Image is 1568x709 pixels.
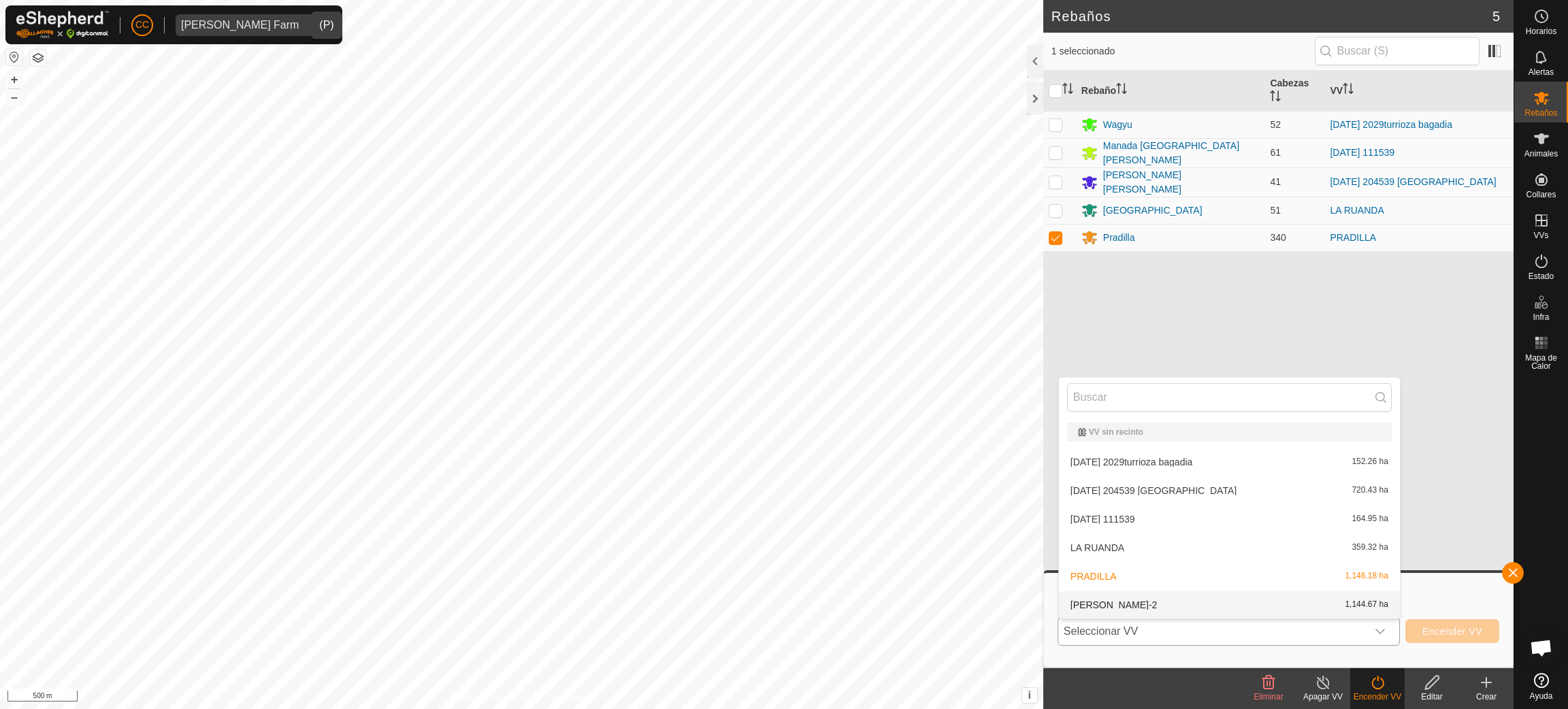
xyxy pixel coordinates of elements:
div: Crear [1459,691,1514,703]
li: PRADILLA-2 [1059,591,1400,619]
th: Cabezas [1264,71,1324,112]
div: Chat abierto [1521,627,1562,668]
span: Seleccionar VV [1058,618,1367,645]
div: Wagyu [1103,118,1132,132]
ul: Option List [1059,417,1400,619]
span: Ayuda [1530,692,1553,700]
a: [DATE] 111539 [1330,147,1394,158]
img: Logo Gallagher [16,11,109,39]
span: 1,144.67 ha [1345,600,1388,610]
a: Política de Privacidad [451,691,529,704]
button: i [1022,688,1037,703]
span: CC [135,18,149,32]
a: PRADILLA [1330,232,1376,243]
span: Horarios [1526,27,1556,35]
th: VV [1324,71,1514,112]
input: Buscar (S) [1315,37,1480,65]
span: 1,146.18 ha [1345,572,1388,581]
div: dropdown trigger [1367,618,1394,645]
span: [DATE] 111539 [1071,514,1135,524]
li: LA RUANDA [1059,534,1400,561]
div: dropdown trigger [304,14,331,36]
span: PRADILLA [1071,572,1117,581]
button: – [6,89,22,105]
li: PRADILLA [1059,563,1400,590]
button: Encender VV [1405,619,1499,643]
li: 2025-05-05 204539 Pradolengo [1059,477,1400,504]
span: [DATE] 2029turrioza bagadia [1071,457,1193,467]
p-sorticon: Activar para ordenar [1270,93,1281,103]
li: 2025-07-21 111539 [1059,506,1400,533]
span: i [1028,689,1031,701]
a: Contáctenos [546,691,591,704]
a: [DATE] 2029turrioza bagadia [1330,119,1452,130]
button: + [6,71,22,88]
span: Eliminar [1254,692,1283,702]
p-sorticon: Activar para ordenar [1343,85,1354,96]
div: Editar [1405,691,1459,703]
li: 2024-11-18 2029turrioza bagadia [1059,448,1400,476]
span: [PERSON_NAME]-2 [1071,600,1158,610]
span: [DATE] 204539 [GEOGRAPHIC_DATA] [1071,486,1237,495]
div: [GEOGRAPHIC_DATA] [1103,203,1203,218]
div: [PERSON_NAME] Farm [181,20,299,31]
button: Restablecer Mapa [6,49,22,65]
a: [DATE] 204539 [GEOGRAPHIC_DATA] [1330,176,1496,187]
a: Ayuda [1514,667,1568,706]
p-sorticon: Activar para ordenar [1062,85,1073,96]
span: Alertas [1529,68,1554,76]
span: Animales [1524,150,1558,158]
span: 41 [1270,176,1281,187]
a: LA RUANDA [1330,205,1384,216]
span: 164.95 ha [1352,514,1388,524]
span: 51 [1270,205,1281,216]
span: 61 [1270,147,1281,158]
div: Pradilla [1103,231,1135,245]
div: VV sin recinto [1078,428,1381,436]
span: Collares [1526,191,1556,199]
span: Infra [1533,313,1549,321]
span: 1 seleccionado [1051,44,1315,59]
span: 152.26 ha [1352,457,1388,467]
div: Manada [GEOGRAPHIC_DATA][PERSON_NAME] [1103,139,1260,167]
span: 720.43 ha [1352,486,1388,495]
div: Encender VV [1350,691,1405,703]
span: 359.32 ha [1352,543,1388,553]
th: Rebaño [1076,71,1265,112]
span: Mapa de Calor [1518,354,1565,370]
span: Estado [1529,272,1554,280]
span: LA RUANDA [1071,543,1124,553]
span: VVs [1533,231,1548,240]
div: [PERSON_NAME] [PERSON_NAME] [1103,168,1260,197]
span: 340 [1270,232,1286,243]
span: Rebaños [1524,109,1557,117]
span: 5 [1492,6,1500,27]
h2: Rebaños [1051,8,1492,24]
span: 52 [1270,119,1281,130]
span: Alarcia Monja Farm [176,14,304,36]
div: Apagar VV [1296,691,1350,703]
span: Encender VV [1422,626,1482,637]
input: Buscar [1067,383,1392,412]
p-sorticon: Activar para ordenar [1116,85,1127,96]
button: Capas del Mapa [30,50,46,66]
